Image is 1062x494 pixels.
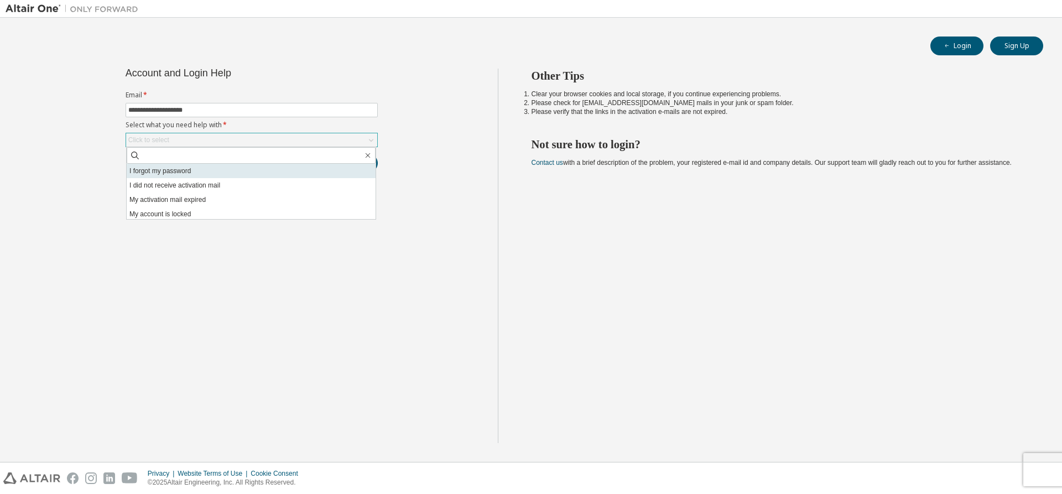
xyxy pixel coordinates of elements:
[532,159,1012,167] span: with a brief description of the problem, your registered e-mail id and company details. Our suppo...
[532,98,1024,107] li: Please check for [EMAIL_ADDRESS][DOMAIN_NAME] mails in your junk or spam folder.
[148,478,305,487] p: © 2025 Altair Engineering, Inc. All Rights Reserved.
[126,69,327,77] div: Account and Login Help
[251,469,304,478] div: Cookie Consent
[532,159,563,167] a: Contact us
[122,472,138,484] img: youtube.svg
[148,469,178,478] div: Privacy
[6,3,144,14] img: Altair One
[127,164,376,178] li: I forgot my password
[532,107,1024,116] li: Please verify that the links in the activation e-mails are not expired.
[3,472,60,484] img: altair_logo.svg
[532,90,1024,98] li: Clear your browser cookies and local storage, if you continue experiencing problems.
[128,136,169,144] div: Click to select
[85,472,97,484] img: instagram.svg
[126,91,378,100] label: Email
[103,472,115,484] img: linkedin.svg
[126,121,378,129] label: Select what you need help with
[930,37,983,55] button: Login
[532,137,1024,152] h2: Not sure how to login?
[178,469,251,478] div: Website Terms of Use
[67,472,79,484] img: facebook.svg
[532,69,1024,83] h2: Other Tips
[126,133,377,147] div: Click to select
[990,37,1043,55] button: Sign Up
